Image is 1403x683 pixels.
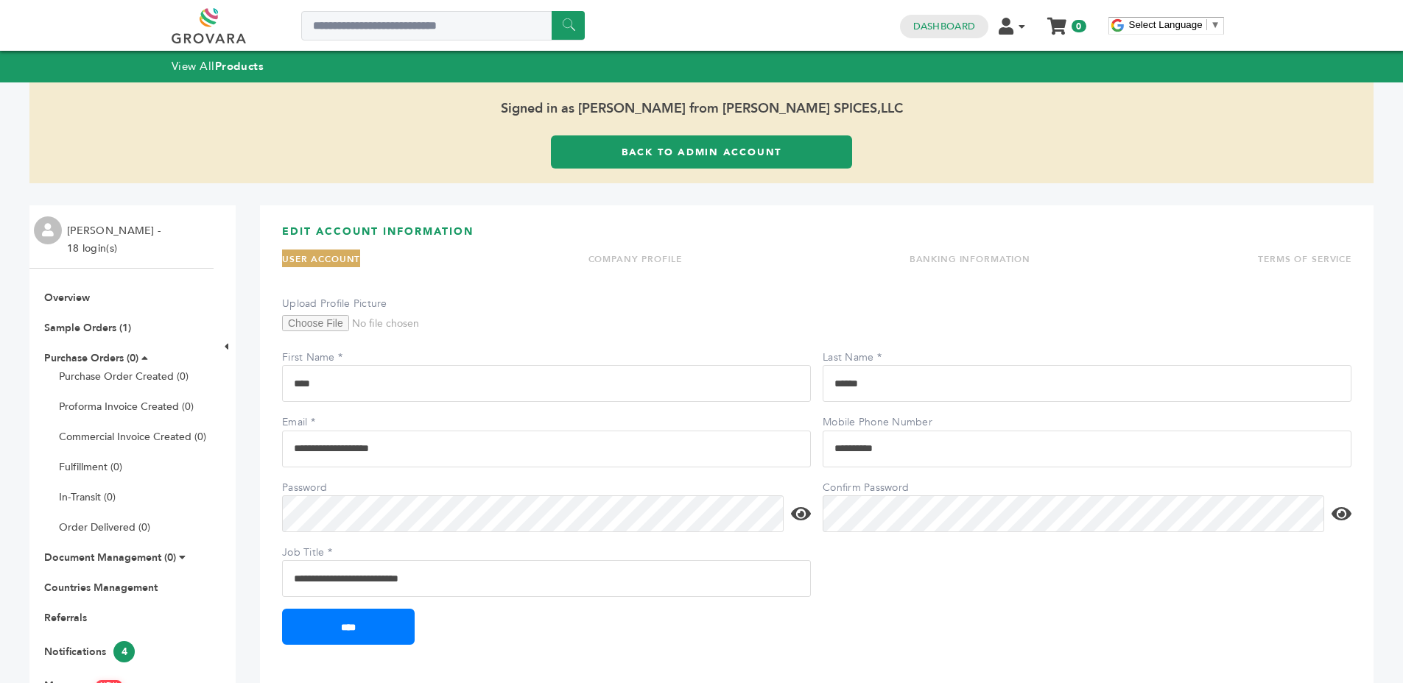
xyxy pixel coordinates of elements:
[913,20,975,33] a: Dashboard
[1211,19,1220,30] span: ▼
[1072,20,1086,32] span: 0
[1129,19,1220,30] a: Select Language​
[29,82,1374,135] span: Signed in as [PERSON_NAME] from [PERSON_NAME] SPICES,LLC
[44,351,138,365] a: Purchase Orders (0)
[67,222,164,258] li: [PERSON_NAME] - 18 login(s)
[59,369,189,383] a: Purchase Order Created (0)
[823,481,926,495] label: Confirm Password
[823,415,932,430] label: Mobile Phone Number
[59,400,194,414] a: Proforma Invoice Created (0)
[44,611,87,625] a: Referrals
[282,481,385,495] label: Password
[113,641,135,662] span: 4
[44,581,158,595] a: Countries Management
[282,253,360,265] a: USER ACCOUNT
[282,297,387,311] label: Upload Profile Picture
[59,430,206,444] a: Commercial Invoice Created (0)
[551,135,852,169] a: Back to Admin Account
[282,224,1351,250] h3: EDIT ACCOUNT INFORMATION
[282,350,385,365] label: First Name
[44,321,131,335] a: Sample Orders (1)
[44,645,135,659] a: Notifications4
[282,415,385,430] label: Email
[1048,13,1065,29] a: My Cart
[59,520,150,534] a: Order Delivered (0)
[44,551,176,565] a: Document Management (0)
[301,11,585,40] input: Search a product or brand...
[588,253,682,265] a: COMPANY PROFILE
[59,460,122,474] a: Fulfillment (0)
[34,216,62,244] img: profile.png
[215,59,264,74] strong: Products
[282,545,385,560] label: Job Title
[823,350,926,365] label: Last Name
[172,59,264,74] a: View AllProducts
[1258,253,1351,265] a: TERMS OF SERVICE
[1206,19,1207,30] span: ​
[59,490,116,504] a: In-Transit (0)
[910,253,1030,265] a: BANKING INFORMATION
[44,291,90,305] a: Overview
[1129,19,1203,30] span: Select Language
